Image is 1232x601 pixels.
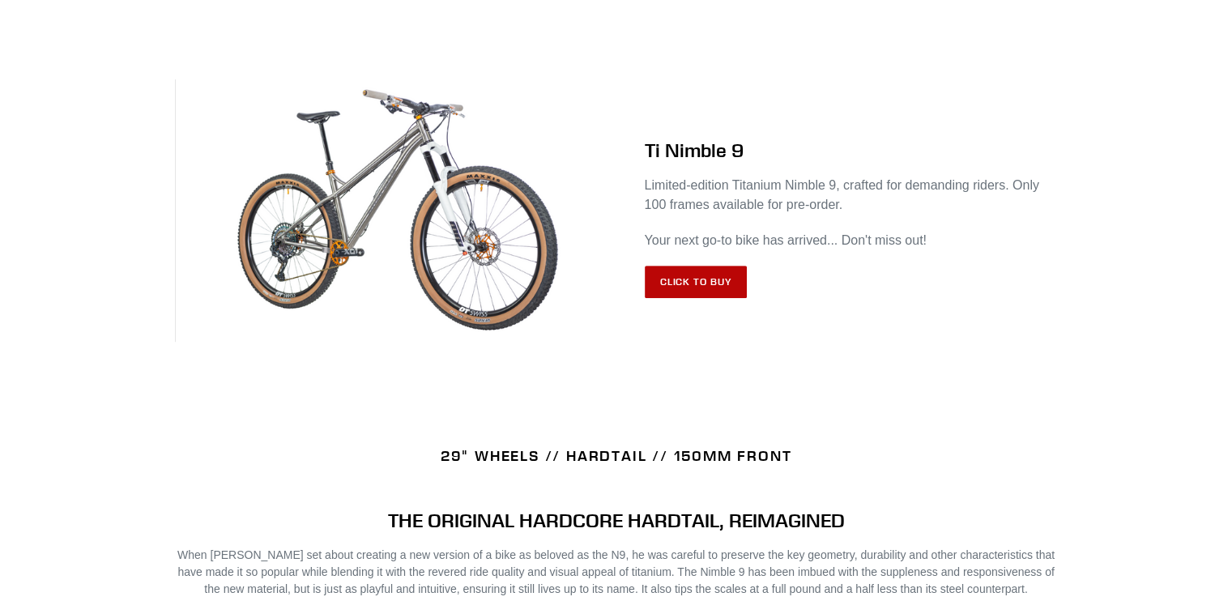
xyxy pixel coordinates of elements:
[645,139,1058,162] h2: Ti Nimble 9
[645,266,748,298] a: Click to Buy: TI NIMBLE 9
[645,176,1058,215] p: Limited-edition Titanium Nimble 9, crafted for demanding riders. Only 100 frames available for pr...
[175,547,1058,598] p: When [PERSON_NAME] set about creating a new version of a bike as beloved as the N9, he was carefu...
[645,231,1058,250] p: Your next go-to bike has arrived... Don't miss out!
[175,509,1058,532] h4: THE ORIGINAL HARDCORE HARDTAIL, REIMAGINED
[175,447,1058,465] h4: 29" WHEELS // HARDTAIL // 150MM FRONT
